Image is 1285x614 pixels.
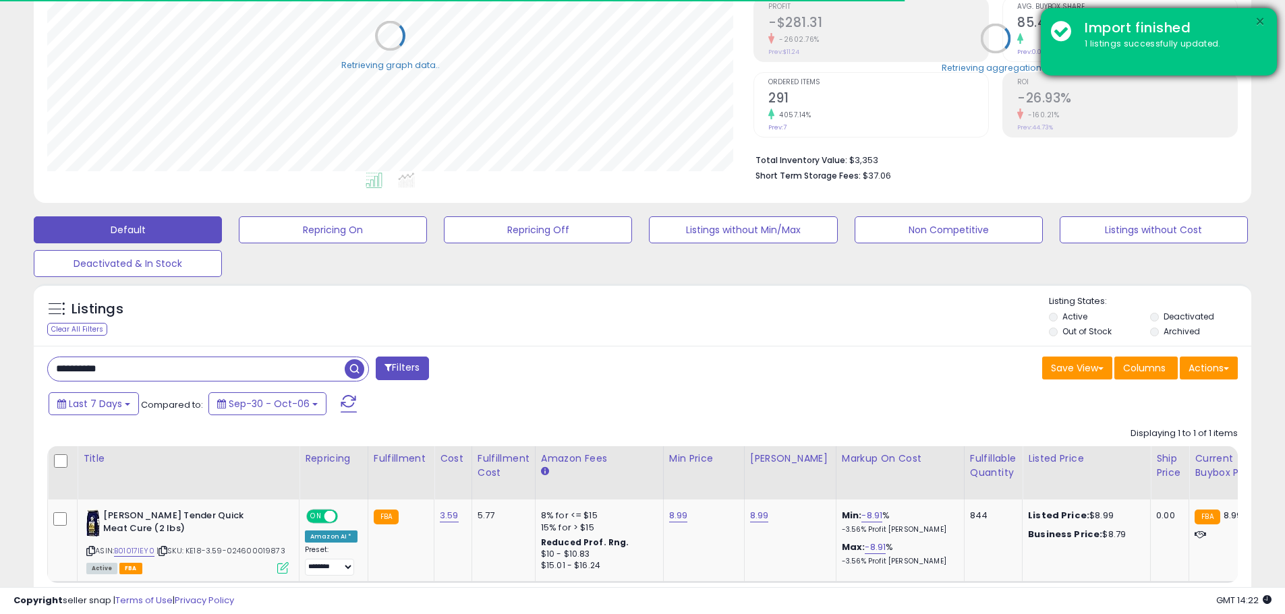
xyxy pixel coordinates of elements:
p: Listing States: [1049,295,1251,308]
strong: Copyright [13,594,63,607]
div: Amazon AI * [305,530,358,543]
div: Import finished [1075,18,1267,38]
div: $10 - $10.83 [541,549,653,560]
div: Title [83,452,293,466]
div: 8% for <= $15 [541,510,653,522]
div: $15.01 - $16.24 [541,560,653,572]
div: seller snap | | [13,594,234,607]
a: -8.91 [861,509,882,522]
button: Listings without Min/Max [649,216,837,243]
small: FBA [1195,510,1220,524]
div: Retrieving aggregations.. [942,61,1050,73]
a: B01017IEY0 [114,545,154,557]
span: | SKU: KE18-3.59-024600019873 [156,545,285,556]
div: Current Buybox Price [1195,452,1264,480]
div: 5.77 [478,510,525,522]
span: Last 7 Days [69,397,122,410]
div: Displaying 1 to 1 of 1 items [1131,427,1238,440]
p: -3.56% Profit [PERSON_NAME] [842,557,954,566]
div: Repricing [305,452,362,466]
div: % [842,510,954,534]
button: Non Competitive [855,216,1043,243]
button: Repricing On [239,216,427,243]
div: Clear All Filters [47,323,107,336]
div: Amazon Fees [541,452,658,466]
label: Deactivated [1164,311,1214,322]
div: Cost [440,452,466,466]
button: Actions [1180,357,1238,379]
h5: Listings [72,300,123,319]
div: Fulfillment Cost [478,452,530,480]
b: Listed Price: [1028,509,1089,522]
div: 1 listings successfully updated. [1075,38,1267,51]
a: -8.91 [865,541,886,554]
a: 3.59 [440,509,459,522]
div: Min Price [669,452,739,466]
div: 844 [970,510,1012,522]
b: Max: [842,541,865,553]
button: Columns [1114,357,1178,379]
p: -3.56% Profit [PERSON_NAME] [842,525,954,534]
a: Privacy Policy [175,594,234,607]
b: Reduced Prof. Rng. [541,536,629,548]
img: 51Rg7YYUSiL._SL40_.jpg [86,510,100,536]
button: Filters [376,357,428,380]
div: ASIN: [86,510,289,572]
label: Out of Stock [1062,326,1112,337]
span: Compared to: [141,398,203,411]
div: $8.99 [1028,510,1140,522]
div: [PERSON_NAME] [750,452,830,466]
button: Listings without Cost [1060,216,1248,243]
th: The percentage added to the cost of goods (COGS) that forms the calculator for Min & Max prices. [836,446,964,499]
div: Fulfillable Quantity [970,452,1017,480]
span: ON [308,511,324,522]
div: 0.00 [1156,510,1178,522]
div: Ship Price [1156,452,1183,480]
b: [PERSON_NAME] Tender Quick Meat Cure (2 lbs) [103,510,267,538]
button: Deactivated & In Stock [34,250,222,277]
a: 8.99 [750,509,769,522]
span: FBA [119,563,142,574]
span: Sep-30 - Oct-06 [229,397,310,410]
a: Terms of Use [115,594,173,607]
a: 8.99 [669,509,688,522]
span: All listings currently available for purchase on Amazon [86,563,117,574]
div: $8.79 [1028,528,1140,541]
button: Last 7 Days [49,392,139,415]
span: OFF [336,511,358,522]
b: Business Price: [1028,528,1102,541]
button: × [1255,13,1265,30]
div: Retrieving graph data.. [341,59,440,71]
div: % [842,541,954,566]
label: Archived [1164,326,1200,337]
span: Columns [1123,361,1166,375]
div: Preset: [305,545,358,576]
small: FBA [374,510,399,524]
div: Listed Price [1028,452,1145,466]
button: Save View [1042,357,1112,379]
div: 15% for > $15 [541,522,653,534]
div: Fulfillment [374,452,428,466]
b: Min: [842,509,862,522]
button: Sep-30 - Oct-06 [208,392,326,415]
div: Markup on Cost [842,452,959,466]
label: Active [1062,311,1087,322]
button: Repricing Off [444,216,632,243]
button: Default [34,216,222,243]
span: 2025-10-14 14:22 GMT [1216,594,1272,607]
span: 8.99 [1224,509,1243,522]
small: Amazon Fees. [541,466,549,478]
